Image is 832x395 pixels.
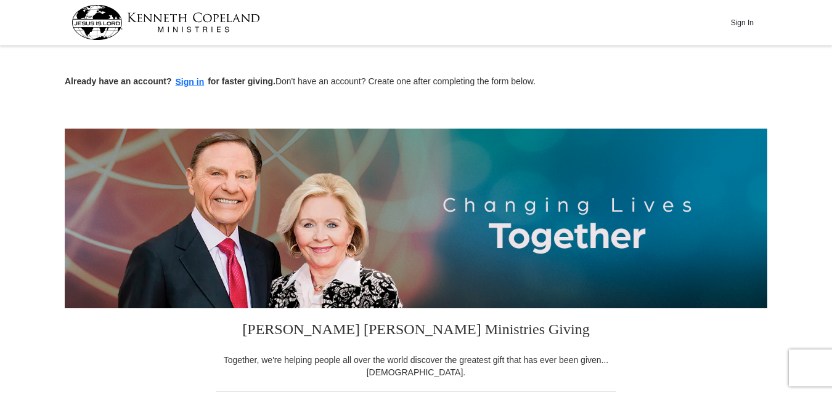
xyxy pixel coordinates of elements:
img: kcm-header-logo.svg [71,5,260,40]
p: Don't have an account? Create one after completing the form below. [65,75,767,89]
strong: Already have an account? for faster giving. [65,76,275,86]
h3: [PERSON_NAME] [PERSON_NAME] Ministries Giving [216,308,616,354]
button: Sign In [724,13,761,32]
button: Sign in [172,75,208,89]
div: Together, we're helping people all over the world discover the greatest gift that has ever been g... [216,354,616,378]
